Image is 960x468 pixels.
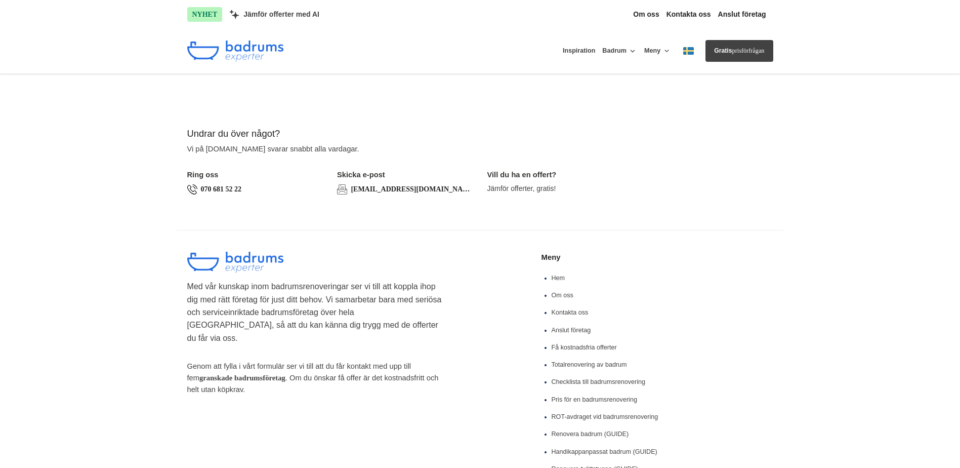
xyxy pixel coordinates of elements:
[187,41,283,62] img: Badrumsexperter.se logotyp
[337,184,473,194] a: [EMAIL_ADDRESS][DOMAIN_NAME]
[187,280,442,349] section: Med vår kunskap inom badrumsrenoveringar ser vi till att koppla ihop dig med rätt företag för jus...
[718,10,766,19] a: Anslut företag
[563,40,595,62] a: Inspiration
[201,185,242,194] span: 070 681 52 22
[487,169,623,184] p: Vill du ha en offert?
[187,252,283,273] img: Badrumsexperter.se logotyp
[187,349,442,396] p: Genom att fylla i vårt formulär ser vi till att du får kontakt med upp till fem . Om du önskar få...
[705,40,773,62] a: Gratisprisförfrågan
[633,10,659,19] a: Om oss
[552,309,589,316] a: Kontakta oss
[552,378,646,385] a: Checklista till badrumsrenovering
[644,40,671,63] button: Meny
[552,361,627,368] a: Totalrenovering av badrum
[552,396,637,403] a: Pris för en badrumsrenovering
[187,127,773,144] h3: Undrar du över något?
[187,7,223,22] span: NYHET
[552,292,573,299] a: Om oss
[351,185,473,194] span: [EMAIL_ADDRESS][DOMAIN_NAME]
[337,169,473,184] p: Skicka e-post
[187,143,773,155] p: Vi på [DOMAIN_NAME] svarar snabbt alla vardagar.
[602,40,637,63] button: Badrum
[187,184,323,194] a: 070 681 52 22
[552,448,657,455] a: Handikappanpassat badrum (GUIDE)
[666,10,711,19] a: Kontakta oss
[552,413,658,420] a: ROT-avdraget vid badrumsrenovering
[199,374,285,382] a: granskade badrumsföretag
[541,252,773,266] h4: Meny
[552,344,617,351] a: Få kostnadsfria offerter
[187,169,323,184] p: Ring oss
[552,275,565,282] a: Hem
[229,10,319,19] a: Jämför offerter med AI
[714,47,732,54] span: Gratis
[552,431,629,438] a: Renovera badrum (GUIDE)
[487,184,556,193] a: Jämför offerter, gratis!
[243,10,319,19] span: Jämför offerter med AI
[552,327,591,334] a: Anslut företag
